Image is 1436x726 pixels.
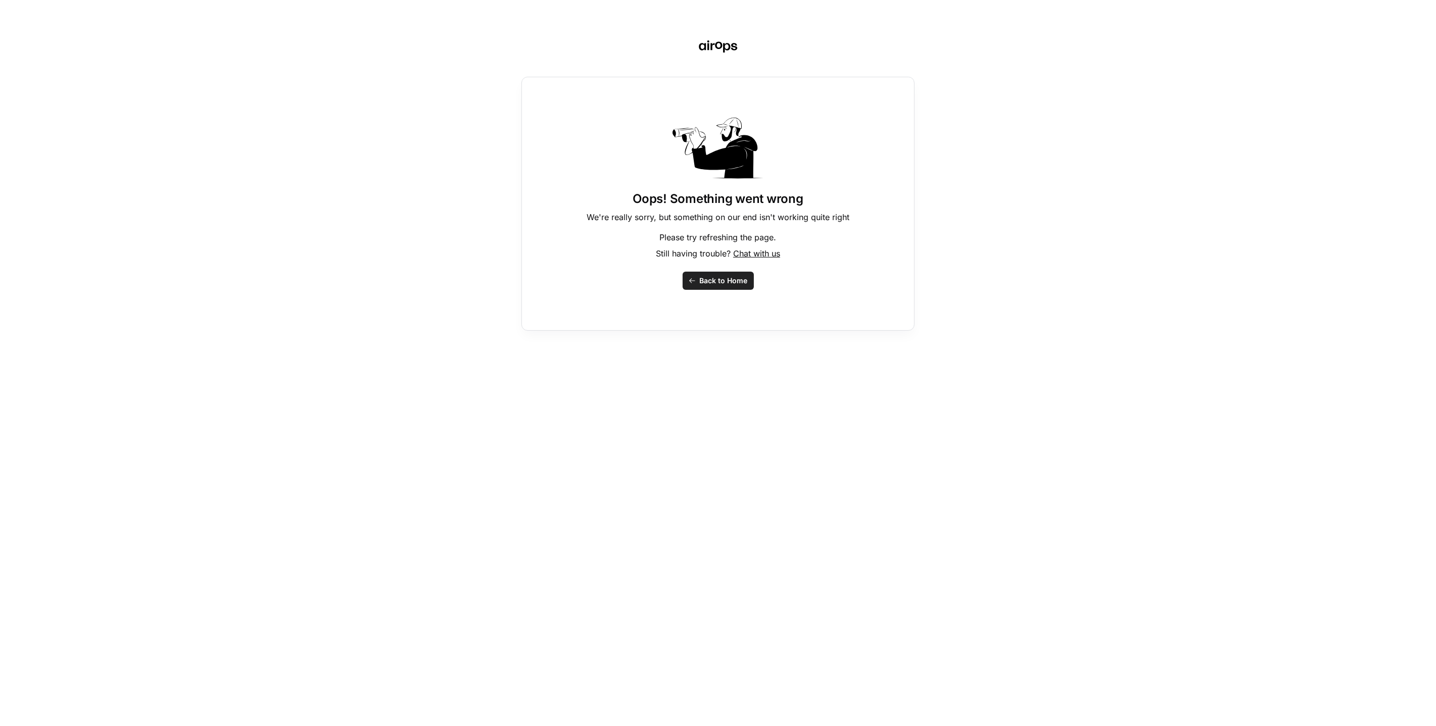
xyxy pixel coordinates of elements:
p: Please try refreshing the page. [660,231,777,243]
button: Back to Home [683,272,754,290]
p: We're really sorry, but something on our end isn't working quite right [587,211,849,223]
span: Chat with us [733,248,780,258]
p: Still having trouble? [656,247,780,260]
h1: Oops! Something went wrong [633,191,803,207]
span: Back to Home [700,276,748,286]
